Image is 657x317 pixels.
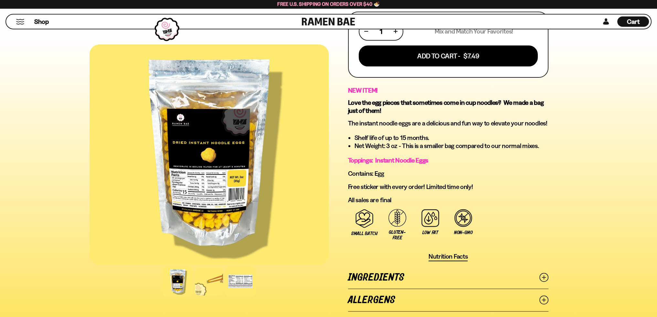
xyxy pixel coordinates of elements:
a: Shop [34,16,49,27]
strong: Love the egg pieces that sometimes come in cup noodles? We made a bag just of them! [348,99,544,114]
button: Nutrition Facts [429,253,468,261]
span: Free sticker with every order! Limited time only! [348,183,473,191]
span: Gluten-free [384,230,411,241]
span: Free U.S. Shipping on Orders over $40 🍜 [277,1,380,7]
li: Net Weight: 3 oz - This is a smaller bag compared to our normal mixes. [355,142,548,150]
button: Add To Cart - $7.49 [359,45,538,66]
span: Contains: Egg [348,170,384,177]
span: Toppings: Instant Noodle Eggs [348,156,428,164]
span: Non-GMO [454,230,472,235]
span: Low Fat [422,230,438,235]
div: Cart [617,15,649,29]
a: Allergens [348,289,548,311]
li: Shelf life of up to 15 months. [355,134,548,142]
span: Shop [34,17,49,26]
button: Mobile Menu Trigger [16,19,25,25]
a: Ingredients [348,266,548,289]
span: NEW ITEM! [348,86,378,94]
span: Nutrition Facts [429,253,468,261]
p: The instant noodle eggs are a delicious and fun way to elevate your noodles! [348,119,548,127]
span: Small Batch [351,231,377,236]
span: Cart [627,18,640,25]
p: All sales are final [348,196,548,204]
